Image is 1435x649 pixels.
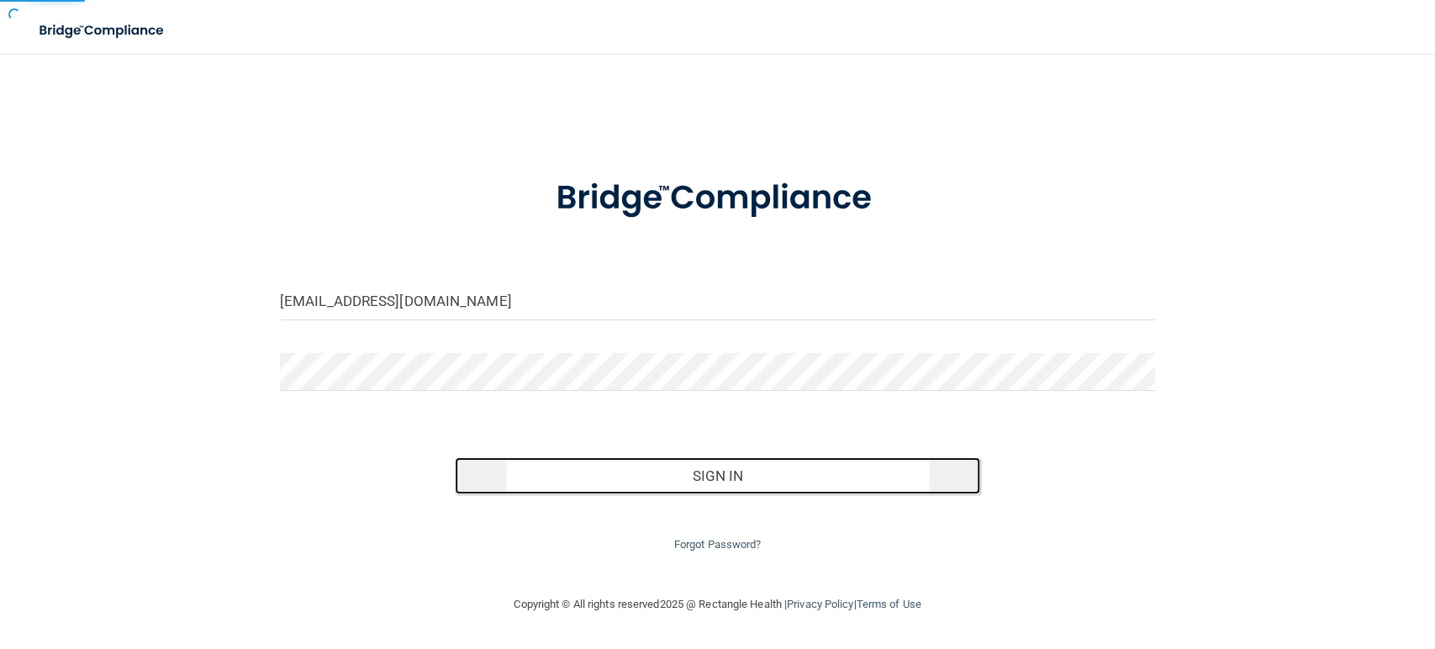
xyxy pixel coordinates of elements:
[455,457,980,494] button: Sign In
[280,282,1155,320] input: Email
[25,13,180,48] img: bridge_compliance_login_screen.278c3ca4.svg
[787,598,853,610] a: Privacy Policy
[521,155,913,242] img: bridge_compliance_login_screen.278c3ca4.svg
[674,538,762,551] a: Forgot Password?
[856,598,921,610] a: Terms of Use
[411,578,1025,631] div: Copyright © All rights reserved 2025 @ Rectangle Health | |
